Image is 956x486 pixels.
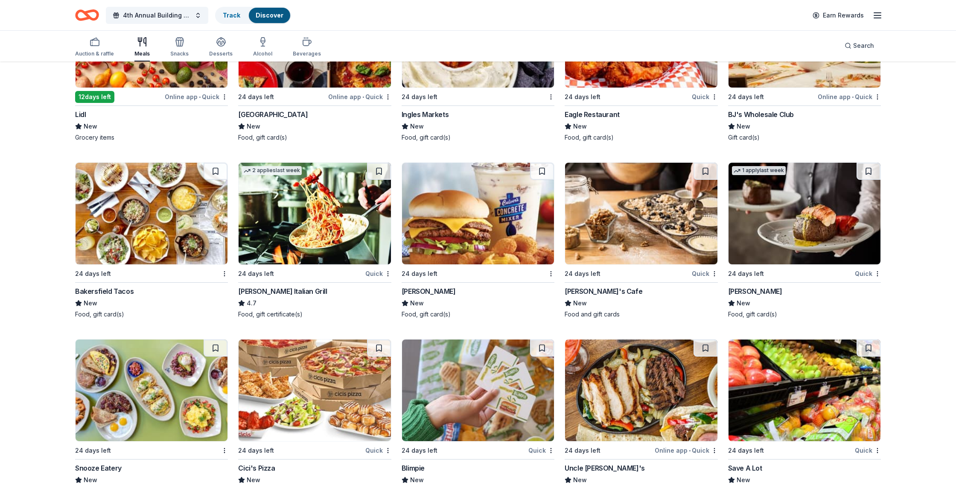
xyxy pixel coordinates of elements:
[728,445,764,456] div: 24 days left
[852,94,854,100] span: •
[728,269,764,279] div: 24 days left
[855,268,881,279] div: Quick
[729,340,880,441] img: Image for Save A Lot
[853,41,874,51] span: Search
[199,94,201,100] span: •
[170,33,189,61] button: Snacks
[75,133,228,142] div: Grocery items
[565,310,717,319] div: Food and gift cards
[242,166,302,175] div: 2 applies last week
[238,310,391,319] div: Food, gift certificate(s)
[689,447,691,454] span: •
[655,445,718,456] div: Online app Quick
[106,7,208,24] button: 4th Annual Building Hope Gala
[402,286,456,296] div: [PERSON_NAME]
[365,445,391,456] div: Quick
[818,91,881,102] div: Online app Quick
[402,445,437,456] div: 24 days left
[75,5,99,25] a: Home
[729,163,880,264] img: Image for Fleming's
[402,163,554,264] img: Image for Culver's
[728,286,782,296] div: [PERSON_NAME]
[75,269,111,279] div: 24 days left
[728,109,794,120] div: BJ's Wholesale Club
[75,91,114,103] div: 12 days left
[84,475,97,485] span: New
[165,91,228,102] div: Online app Quick
[565,92,600,102] div: 24 days left
[402,109,449,120] div: Ingles Markets
[402,162,554,319] a: Image for Culver's 24 days left[PERSON_NAME]NewFood, gift card(s)
[565,109,620,120] div: Eagle Restaurant
[402,92,437,102] div: 24 days left
[565,163,717,264] img: Image for Mimi's Cafe
[565,463,645,473] div: Uncle [PERSON_NAME]'s
[75,50,114,57] div: Auction & raffle
[293,33,321,61] button: Beverages
[247,121,260,132] span: New
[238,269,274,279] div: 24 days left
[737,121,750,132] span: New
[170,50,189,57] div: Snacks
[123,10,191,20] span: 4th Annual Building Hope Gala
[247,475,260,485] span: New
[134,50,150,57] div: Meals
[365,268,391,279] div: Quick
[410,475,424,485] span: New
[410,121,424,132] span: New
[75,286,134,296] div: Bakersfield Tacos
[253,50,272,57] div: Alcohol
[75,162,228,319] a: Image for Bakersfield Tacos24 days leftBakersfield TacosNewFood, gift card(s)
[209,50,233,57] div: Desserts
[293,50,321,57] div: Beverages
[238,445,274,456] div: 24 days left
[402,463,425,473] div: Blimpie
[565,269,600,279] div: 24 days left
[565,340,717,441] img: Image for Uncle Julio's
[728,133,881,142] div: Gift card(s)
[215,7,291,24] button: TrackDiscover
[75,445,111,456] div: 24 days left
[855,445,881,456] div: Quick
[402,310,554,319] div: Food, gift card(s)
[247,298,256,308] span: 4.7
[838,37,881,54] button: Search
[238,109,308,120] div: [GEOGRAPHIC_DATA]
[238,133,391,142] div: Food, gift card(s)
[238,463,275,473] div: Cici's Pizza
[238,162,391,319] a: Image for Carrabba's Italian Grill2 applieslast week24 days leftQuick[PERSON_NAME] Italian Grill4...
[728,162,881,319] a: Image for Fleming's1 applylast week24 days leftQuick[PERSON_NAME]NewFood, gift card(s)
[402,269,437,279] div: 24 days left
[84,298,97,308] span: New
[807,8,869,23] a: Earn Rewards
[328,91,391,102] div: Online app Quick
[134,33,150,61] button: Meals
[728,310,881,319] div: Food, gift card(s)
[239,340,391,441] img: Image for Cici's Pizza
[75,33,114,61] button: Auction & raffle
[692,91,718,102] div: Quick
[728,463,762,473] div: Save A Lot
[737,298,750,308] span: New
[238,92,274,102] div: 24 days left
[75,463,122,473] div: Snooze Eatery
[84,121,97,132] span: New
[402,133,554,142] div: Food, gift card(s)
[565,133,717,142] div: Food, gift card(s)
[737,475,750,485] span: New
[573,475,587,485] span: New
[728,92,764,102] div: 24 days left
[75,310,228,319] div: Food, gift card(s)
[573,298,587,308] span: New
[75,109,86,120] div: Lidl
[692,268,718,279] div: Quick
[223,12,240,19] a: Track
[209,33,233,61] button: Desserts
[402,340,554,441] img: Image for Blimpie
[76,340,227,441] img: Image for Snooze Eatery
[565,445,600,456] div: 24 days left
[362,94,364,100] span: •
[239,163,391,264] img: Image for Carrabba's Italian Grill
[256,12,283,19] a: Discover
[565,286,642,296] div: [PERSON_NAME]'s Cafe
